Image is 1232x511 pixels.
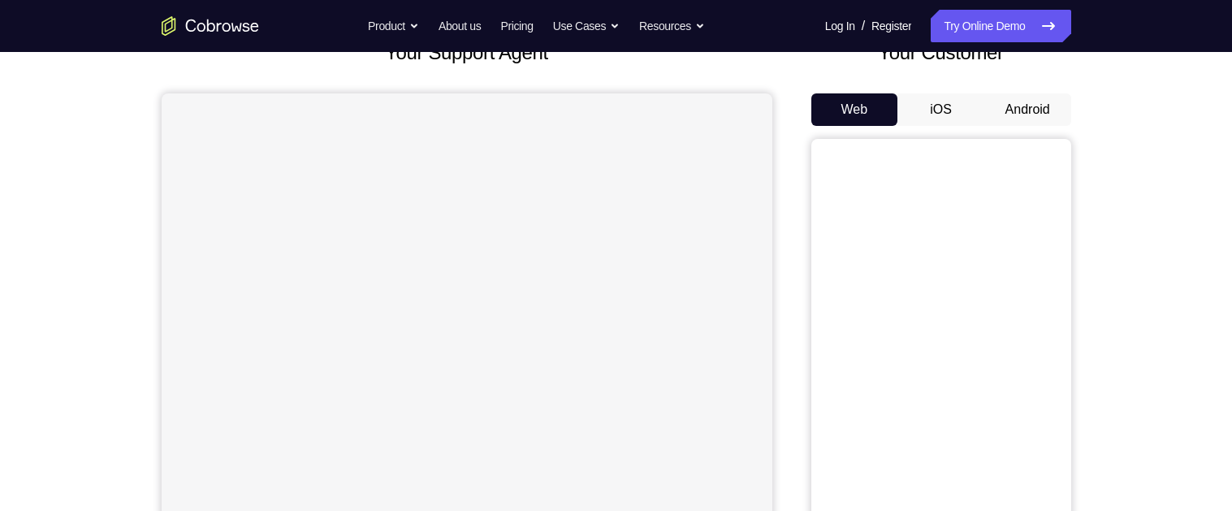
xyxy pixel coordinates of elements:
a: Go to the home page [162,16,259,36]
a: Log In [825,10,855,42]
button: iOS [897,93,984,126]
button: Resources [639,10,705,42]
button: Web [811,93,898,126]
a: Register [871,10,911,42]
a: Try Online Demo [931,10,1070,42]
a: Pricing [500,10,533,42]
h2: Your Customer [811,38,1071,67]
span: / [862,16,865,36]
a: About us [439,10,481,42]
h2: Your Support Agent [162,38,772,67]
button: Android [984,93,1071,126]
button: Use Cases [553,10,620,42]
button: Product [368,10,419,42]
